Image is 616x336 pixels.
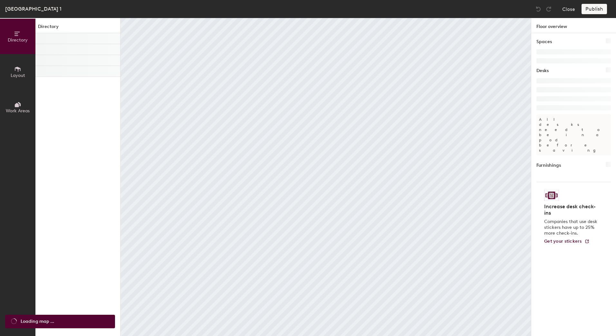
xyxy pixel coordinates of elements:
canvas: Map [120,18,531,336]
img: Undo [535,6,542,12]
p: All desks need to be in a pod before saving [536,114,611,155]
span: Directory [8,37,28,43]
h4: Increase desk check-ins [544,203,599,216]
h1: Floor overview [531,18,616,33]
img: Redo [545,6,552,12]
span: Work Areas [6,108,30,114]
p: Companies that use desk stickers have up to 25% more check-ins. [544,219,599,236]
span: Loading map ... [21,318,54,325]
span: Layout [11,73,25,78]
img: Sticker logo [544,190,559,201]
a: Get your stickers [544,239,590,244]
h1: Spaces [536,38,552,45]
span: Get your stickers [544,238,582,244]
h1: Desks [536,67,549,74]
h1: Directory [35,23,120,33]
div: [GEOGRAPHIC_DATA] 1 [5,5,62,13]
button: Close [562,4,575,14]
h1: Furnishings [536,162,561,169]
